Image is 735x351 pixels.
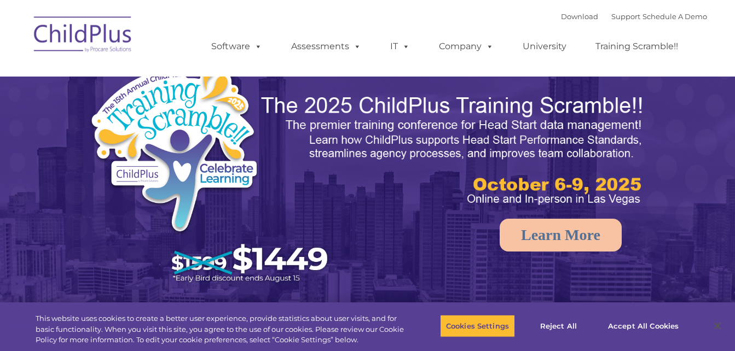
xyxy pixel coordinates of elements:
[561,12,707,21] font: |
[561,12,598,21] a: Download
[584,36,689,57] a: Training Scramble!!
[28,9,138,63] img: ChildPlus by Procare Solutions
[705,314,730,338] button: Close
[280,36,372,57] a: Assessments
[200,36,273,57] a: Software
[602,314,685,337] button: Accept All Cookies
[36,313,404,346] div: This website uses cookies to create a better user experience, provide statistics about user visit...
[440,314,515,337] button: Cookies Settings
[428,36,505,57] a: Company
[524,314,593,337] button: Reject All
[379,36,421,57] a: IT
[512,36,577,57] a: University
[643,12,707,21] a: Schedule A Demo
[500,219,622,251] a: Learn More
[611,12,640,21] a: Support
